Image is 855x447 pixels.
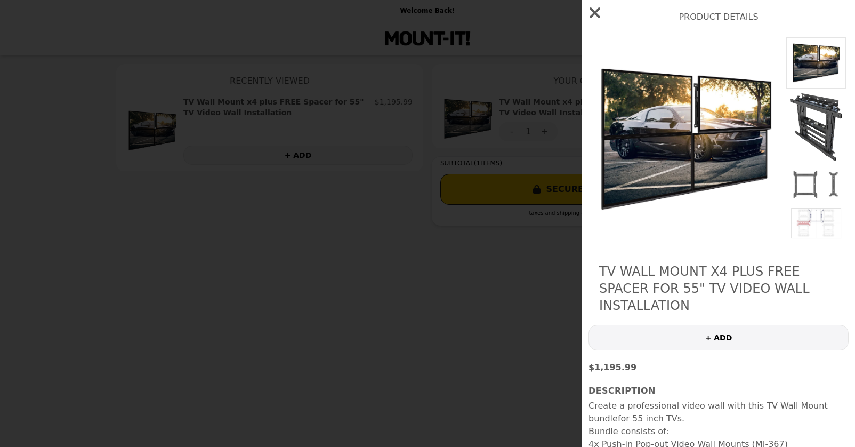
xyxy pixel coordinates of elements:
button: + ADD [588,325,849,350]
img: Default Title [786,165,846,203]
p: $1,195.99 [588,361,849,374]
h3: Description [588,385,849,397]
img: Default Title [786,203,846,243]
img: Default Title [786,37,846,89]
strong: for 55 inch TVs [618,413,682,424]
p: Create a professional video wall with this TV Wall Mount bundle . [588,400,849,425]
h2: TV Wall Mount x4 plus FREE Spacer for 55" TV Video Wall Installation [599,263,838,314]
strong: Bundle consists of: [588,426,669,436]
img: Default Title [786,89,846,165]
img: Default Title [588,37,784,242]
